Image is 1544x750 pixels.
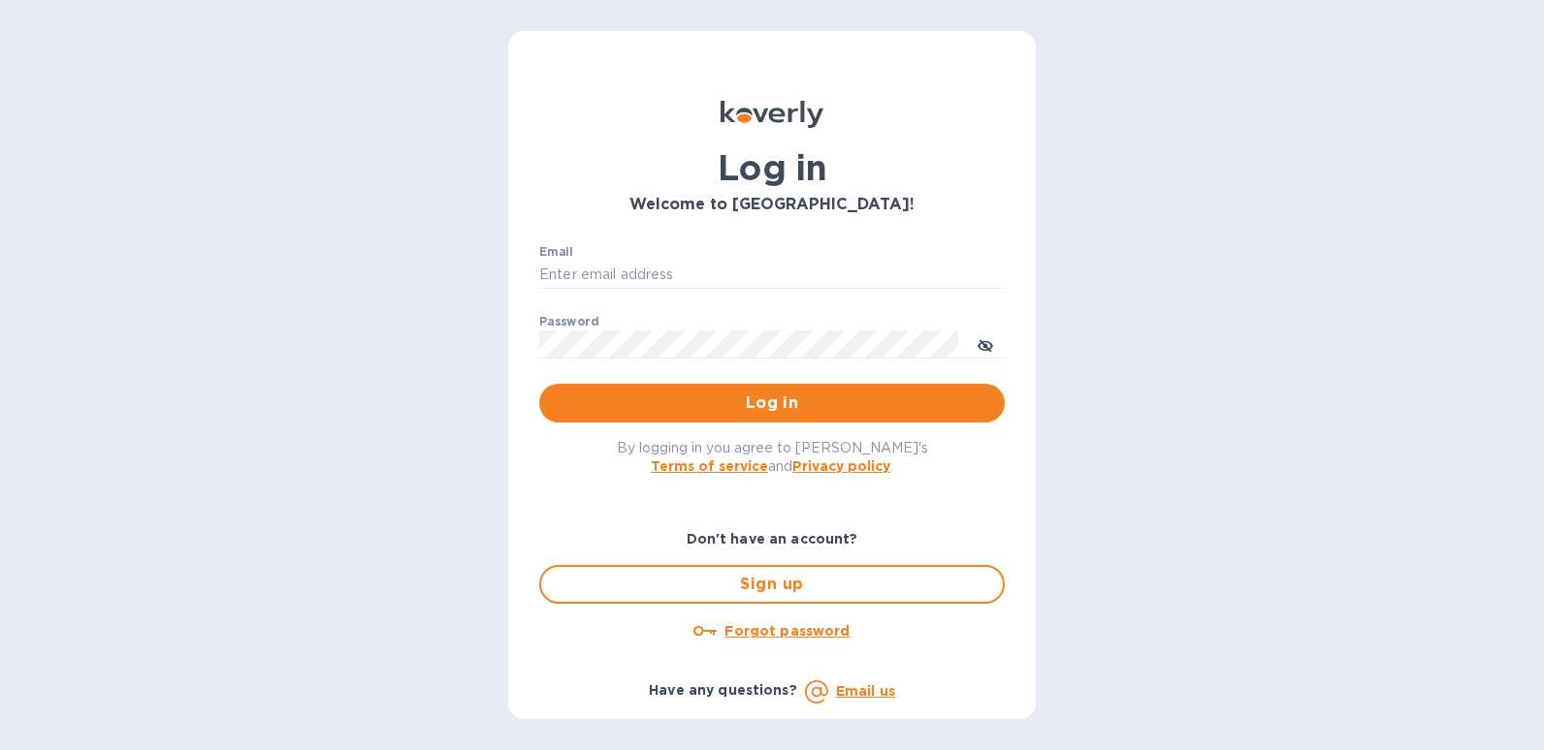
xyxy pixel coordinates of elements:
[539,565,1005,604] button: Sign up
[617,440,928,474] span: By logging in you agree to [PERSON_NAME]'s and .
[792,458,890,474] a: Privacy policy
[724,623,850,639] u: Forgot password
[687,531,858,547] b: Don't have an account?
[555,391,989,415] span: Log in
[557,573,987,596] span: Sign up
[651,458,768,474] a: Terms of service
[721,101,823,128] img: Koverly
[539,384,1005,422] button: Log in
[539,147,1005,188] h1: Log in
[836,683,895,699] a: Email us
[539,246,573,258] label: Email
[539,196,1005,214] h3: Welcome to [GEOGRAPHIC_DATA]!
[966,325,1005,363] button: toggle password visibility
[649,682,797,698] b: Have any questions?
[539,316,598,328] label: Password
[539,261,1005,290] input: Enter email address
